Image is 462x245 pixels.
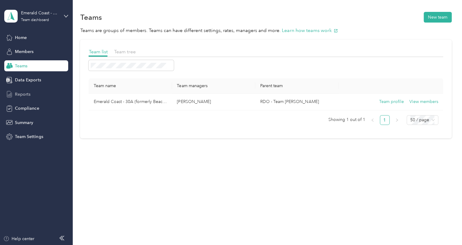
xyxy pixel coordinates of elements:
p: Teams are groups of members. Teams can have different settings, rates, managers and more. [80,27,451,34]
button: right [392,115,402,125]
button: Help center [3,236,34,242]
div: Page Size [407,115,438,125]
div: Emerald Coast - 30A (formerly Beach Girls) [21,10,59,16]
p: [PERSON_NAME] [177,98,250,105]
span: 50 / page [410,115,435,125]
li: Next Page [392,115,402,125]
span: Team list [89,49,107,55]
span: Team Settings [15,133,43,140]
span: Members [15,48,33,55]
button: Team profile [379,98,404,105]
th: Team name [89,78,172,94]
button: left [368,115,377,125]
button: New team [424,12,452,23]
span: Team tree [114,49,135,55]
span: Home [15,34,27,41]
h1: Teams [80,14,102,20]
span: Data Exports [15,77,41,83]
th: Team managers [172,78,255,94]
button: Learn how teams work [282,27,338,34]
span: Summary [15,119,33,126]
span: Compliance [15,105,39,112]
a: 1 [380,115,389,125]
span: Teams [15,63,27,69]
th: Parent team [255,78,339,94]
td: RDO - Team Clint [255,94,339,110]
li: Previous Page [368,115,377,125]
span: left [371,118,374,122]
button: View members [409,98,438,105]
span: right [395,118,399,122]
div: Team dashboard [21,18,49,22]
span: Showing 1 out of 1 [328,115,365,124]
span: Reports [15,91,30,98]
li: 1 [380,115,390,125]
iframe: Everlance-gr Chat Button Frame [428,211,462,245]
td: Emerald Coast - 30A (formerly Beach Girls) [89,94,172,110]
